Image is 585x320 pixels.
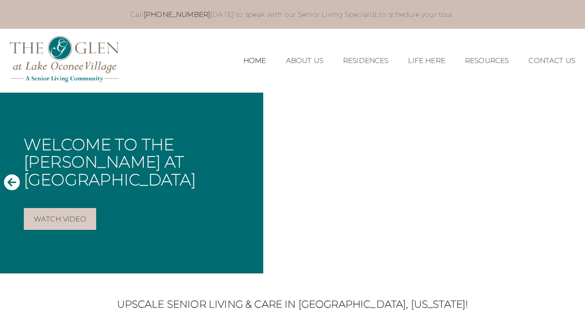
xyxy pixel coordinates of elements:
a: Life Here [408,56,445,65]
a: Watch Video [24,208,96,230]
a: [PHONE_NUMBER] [144,10,210,19]
a: Contact Us [528,56,575,65]
p: Call [DATE] to speak with our Senior Living Specialist to schedule your tour. [39,10,546,19]
a: Residences [343,56,389,65]
h2: Upscale Senior Living & Care in [GEOGRAPHIC_DATA], [US_STATE]! [29,298,556,310]
button: Next Slide [565,174,581,192]
a: Home [243,56,266,65]
img: The Glen Lake Oconee Home [10,36,119,82]
button: Previous Slide [4,174,20,192]
h1: Welcome to The [PERSON_NAME] at [GEOGRAPHIC_DATA] [24,136,255,188]
a: About Us [286,56,323,65]
a: Resources [465,56,509,65]
iframe: Embedded Vimeo Video [263,93,585,273]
